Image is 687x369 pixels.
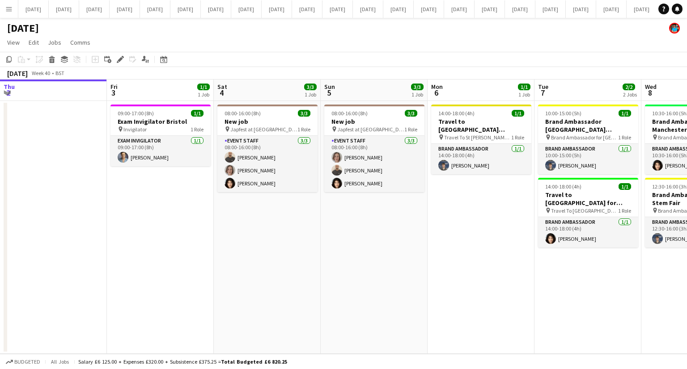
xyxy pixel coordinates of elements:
[110,117,211,126] h3: Exam Invigilator Bristol
[566,0,596,18] button: [DATE]
[405,110,417,117] span: 3/3
[170,0,201,18] button: [DATE]
[337,126,404,133] span: Japfest at [GEOGRAPHIC_DATA]
[518,84,530,90] span: 1/1
[231,0,262,18] button: [DATE]
[619,110,631,117] span: 1/1
[225,110,261,117] span: 08:00-16:00 (8h)
[221,358,287,365] span: Total Budgeted £6 820.25
[518,91,530,98] div: 1 Job
[324,117,424,126] h3: New job
[537,88,548,98] span: 7
[49,358,71,365] span: All jobs
[4,37,23,48] a: View
[538,144,638,174] app-card-role: Brand Ambassador1/110:00-15:00 (5h)[PERSON_NAME]
[217,105,318,192] app-job-card: 08:00-16:00 (8h)3/3New job Japfest at [GEOGRAPHIC_DATA]1 RoleEvent Staff3/308:00-16:00 (8h)[PERSO...
[262,0,292,18] button: [DATE]
[551,207,618,214] span: Travel To [GEOGRAPHIC_DATA] for Recruitment fair
[644,88,657,98] span: 8
[645,83,657,91] span: Wed
[538,105,638,174] app-job-card: 10:00-15:00 (5h)1/1Brand Ambassador [GEOGRAPHIC_DATA][PERSON_NAME] Jobs Fair Brand Ambassador for...
[431,144,531,174] app-card-role: Brand Ambassador1/114:00-18:00 (4h)[PERSON_NAME]
[538,117,638,134] h3: Brand Ambassador [GEOGRAPHIC_DATA][PERSON_NAME] Jobs Fair
[538,191,638,207] h3: Travel to [GEOGRAPHIC_DATA] for Stem fair on [DATE]
[538,178,638,247] app-job-card: 14:00-18:00 (4h)1/1Travel to [GEOGRAPHIC_DATA] for Stem fair on [DATE] Travel To [GEOGRAPHIC_DATA...
[4,357,42,367] button: Budgeted
[30,70,52,76] span: Week 40
[292,0,322,18] button: [DATE]
[191,110,204,117] span: 1/1
[110,83,118,91] span: Fri
[4,83,15,91] span: Thu
[411,91,423,98] div: 1 Job
[431,105,531,174] app-job-card: 14:00-18:00 (4h)1/1Travel to [GEOGRAPHIC_DATA][PERSON_NAME] for [GEOGRAPHIC_DATA][PERSON_NAME] Jo...
[216,88,227,98] span: 4
[140,0,170,18] button: [DATE]
[297,126,310,133] span: 1 Role
[353,0,383,18] button: [DATE]
[431,83,443,91] span: Mon
[191,126,204,133] span: 1 Role
[70,38,90,46] span: Comms
[475,0,505,18] button: [DATE]
[298,110,310,117] span: 3/3
[14,359,40,365] span: Budgeted
[505,0,535,18] button: [DATE]
[44,37,65,48] a: Jobs
[623,84,635,90] span: 2/2
[324,83,335,91] span: Sun
[7,21,39,35] h1: [DATE]
[118,110,154,117] span: 09:00-17:00 (8h)
[110,105,211,166] app-job-card: 09:00-17:00 (8h)1/1Exam Invigilator Bristol Invigilator1 RoleExam Invigilator1/109:00-17:00 (8h)[...
[411,84,424,90] span: 3/3
[383,0,414,18] button: [DATE]
[538,217,638,247] app-card-role: Brand Ambassador1/114:00-18:00 (4h)[PERSON_NAME]
[538,83,548,91] span: Tue
[623,91,637,98] div: 2 Jobs
[2,88,15,98] span: 2
[109,88,118,98] span: 3
[304,84,317,90] span: 3/3
[551,134,618,141] span: Brand Ambassador for [GEOGRAPHIC_DATA][PERSON_NAME] Jobs Fair
[198,91,209,98] div: 1 Job
[404,126,417,133] span: 1 Role
[217,117,318,126] h3: New job
[511,134,524,141] span: 1 Role
[535,0,566,18] button: [DATE]
[123,126,147,133] span: Invigilator
[55,70,64,76] div: BST
[7,69,28,78] div: [DATE]
[596,0,627,18] button: [DATE]
[545,183,581,190] span: 14:00-18:00 (4h)
[230,126,297,133] span: Japfest at [GEOGRAPHIC_DATA]
[7,38,20,46] span: View
[618,207,631,214] span: 1 Role
[49,0,79,18] button: [DATE]
[25,37,42,48] a: Edit
[444,0,475,18] button: [DATE]
[324,105,424,192] app-job-card: 08:00-16:00 (8h)3/3New job Japfest at [GEOGRAPHIC_DATA]1 RoleEvent Staff3/308:00-16:00 (8h)[PERSO...
[438,110,475,117] span: 14:00-18:00 (4h)
[512,110,524,117] span: 1/1
[324,136,424,192] app-card-role: Event Staff3/308:00-16:00 (8h)[PERSON_NAME][PERSON_NAME][PERSON_NAME]
[197,84,210,90] span: 1/1
[430,88,443,98] span: 6
[619,183,631,190] span: 1/1
[618,134,631,141] span: 1 Role
[545,110,581,117] span: 10:00-15:00 (5h)
[110,0,140,18] button: [DATE]
[78,358,287,365] div: Salary £6 125.00 + Expenses £320.00 + Subsistence £375.25 =
[414,0,444,18] button: [DATE]
[627,0,657,18] button: [DATE]
[323,88,335,98] span: 5
[201,0,231,18] button: [DATE]
[444,134,511,141] span: Travel To St [PERSON_NAME] for jobs fair on 7th Octoberctober
[48,38,61,46] span: Jobs
[110,136,211,166] app-card-role: Exam Invigilator1/109:00-17:00 (8h)[PERSON_NAME]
